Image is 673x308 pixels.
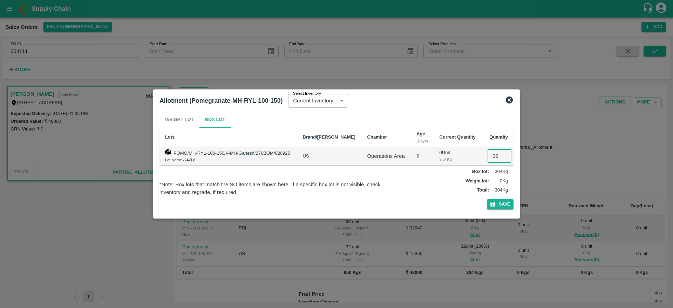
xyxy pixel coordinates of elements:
td: 0 Unit [434,147,482,166]
p: Current Inventory [293,97,333,105]
b: Brand/[PERSON_NAME] [303,134,355,140]
b: Current Quantity [440,134,476,140]
label: Total : [477,187,489,194]
button: Box Lot [199,111,231,128]
b: 247L8 [184,158,196,162]
b: Chamber [367,134,387,140]
td: 6 [411,147,434,166]
td: POMO/MH-RYL-100-150/V-MH-Ganesh/276BOM/020925 [159,147,297,166]
b: Lots [165,134,175,140]
div: *Note: Box lots that match the SO items are shown here. If a specific box lot is not visible, che... [159,181,395,196]
input: 0 [488,149,511,163]
td: US [297,147,362,166]
div: (Days) [416,138,428,144]
img: box [165,149,171,155]
b: Age [416,131,425,136]
button: Save [487,199,514,209]
label: Weight lot : [465,178,489,185]
p: 304 Kg [490,168,508,175]
b: Quantity [489,134,508,140]
p: 0 Kg [490,178,508,185]
div: Lot Name - [165,157,292,163]
b: Allotment (Pomegranate-MH-RYL-100-150) [159,97,283,104]
div: Operations Area [367,152,406,160]
div: 9.5 / Kg [440,156,476,162]
p: 304 Kg [490,187,508,194]
label: Box lot : [472,168,489,175]
label: Select Inventory [293,91,321,96]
